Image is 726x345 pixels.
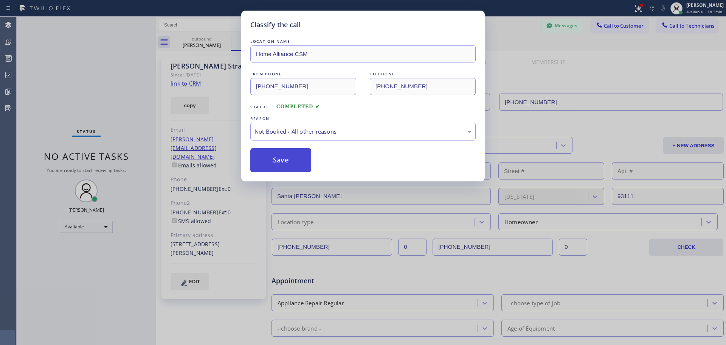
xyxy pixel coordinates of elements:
[250,115,476,123] div: REASON:
[254,127,472,136] div: Not Booked - All other reasons
[250,78,356,95] input: From phone
[276,104,320,109] span: COMPLETED
[250,148,311,172] button: Save
[250,104,270,109] span: Status:
[370,78,476,95] input: To phone
[250,70,356,78] div: FROM PHONE
[250,20,301,30] h5: Classify the call
[370,70,476,78] div: TO PHONE
[250,37,476,45] div: LOCATION NAME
